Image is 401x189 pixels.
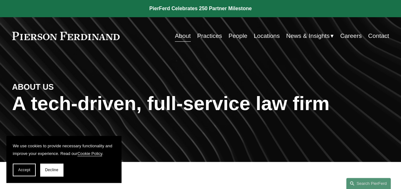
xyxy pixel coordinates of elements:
[286,31,330,41] span: News & Insights
[13,142,115,157] p: We use cookies to provide necessary functionality and improve your experience. Read our .
[346,178,391,189] a: Search this site
[18,168,30,172] span: Accept
[13,164,36,176] button: Accept
[40,164,63,176] button: Decline
[12,92,389,115] h1: A tech-driven, full-service law firm
[254,30,279,42] a: Locations
[197,30,222,42] a: Practices
[175,30,191,42] a: About
[286,30,334,42] a: folder dropdown
[228,30,247,42] a: People
[340,30,362,42] a: Careers
[78,151,102,156] a: Cookie Policy
[368,30,389,42] a: Contact
[45,168,58,172] span: Decline
[6,136,121,183] section: Cookie banner
[12,82,54,91] strong: ABOUT US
